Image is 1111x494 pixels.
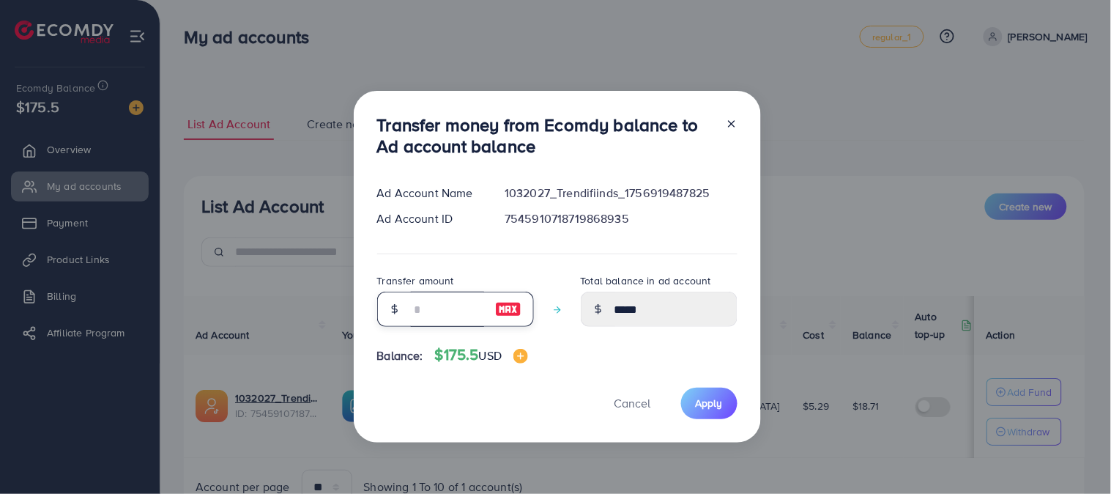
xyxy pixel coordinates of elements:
iframe: Chat [1049,428,1100,483]
button: Cancel [596,388,669,419]
button: Apply [681,388,737,419]
div: 7545910718719868935 [493,210,748,227]
div: Ad Account ID [365,210,494,227]
img: image [513,349,528,364]
span: USD [479,347,502,364]
span: Cancel [614,395,651,411]
h4: $175.5 [435,346,528,364]
div: Ad Account Name [365,185,494,202]
h3: Transfer money from Ecomdy balance to Ad account balance [377,114,714,157]
label: Total balance in ad account [581,273,711,288]
img: image [495,301,521,318]
span: Balance: [377,347,423,364]
div: 1032027_Trendifiinds_1756919487825 [493,185,748,202]
span: Apply [696,396,723,410]
label: Transfer amount [377,273,454,288]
